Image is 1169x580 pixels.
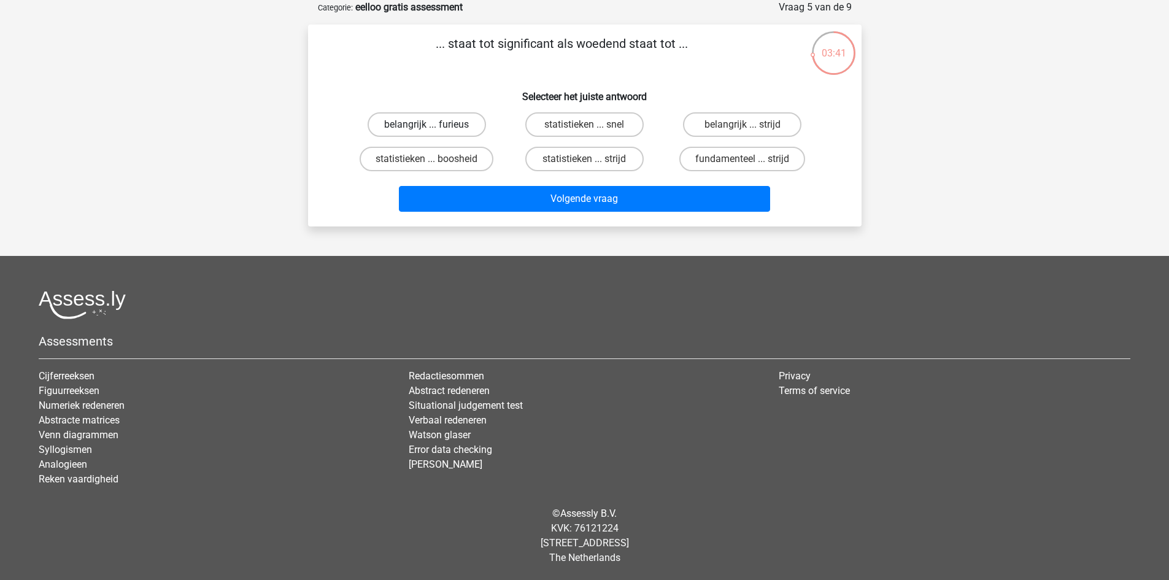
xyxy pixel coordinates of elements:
a: Error data checking [409,444,492,455]
a: [PERSON_NAME] [409,458,482,470]
label: fundamenteel ... strijd [679,147,805,171]
a: Venn diagrammen [39,429,118,441]
a: Watson glaser [409,429,471,441]
strong: eelloo gratis assessment [355,1,463,13]
a: Figuurreeksen [39,385,99,396]
p: ... staat tot significant als woedend staat tot ... [328,34,796,71]
a: Verbaal redeneren [409,414,487,426]
a: Analogieen [39,458,87,470]
label: belangrijk ... furieus [368,112,486,137]
div: © KVK: 76121224 [STREET_ADDRESS] The Netherlands [29,497,1140,575]
h5: Assessments [39,334,1130,349]
a: Privacy [779,370,811,382]
a: Numeriek redeneren [39,400,125,411]
div: 03:41 [811,30,857,61]
label: statistieken ... boosheid [360,147,493,171]
label: statistieken ... strijd [525,147,644,171]
img: Assessly logo [39,290,126,319]
a: Reken vaardigheid [39,473,118,485]
label: belangrijk ... strijd [683,112,801,137]
label: statistieken ... snel [525,112,644,137]
a: Abstract redeneren [409,385,490,396]
a: Assessly B.V. [560,508,617,519]
a: Situational judgement test [409,400,523,411]
button: Volgende vraag [399,186,770,212]
a: Redactiesommen [409,370,484,382]
a: Cijferreeksen [39,370,95,382]
a: Syllogismen [39,444,92,455]
a: Abstracte matrices [39,414,120,426]
h6: Selecteer het juiste antwoord [328,81,842,102]
a: Terms of service [779,385,850,396]
small: Categorie: [318,3,353,12]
